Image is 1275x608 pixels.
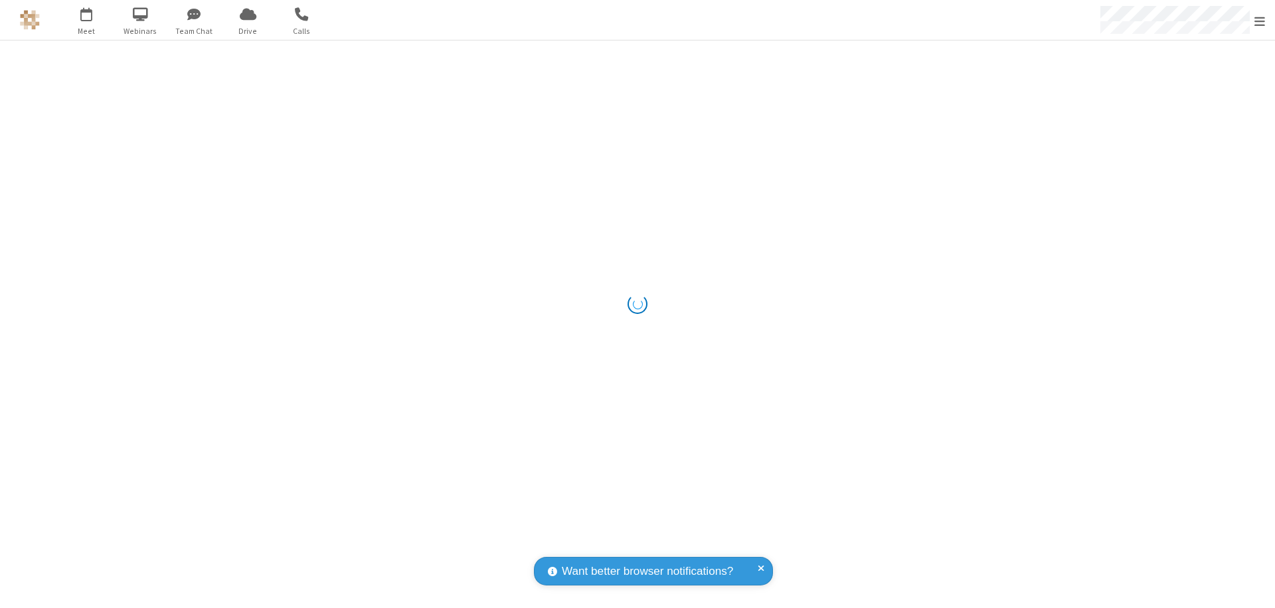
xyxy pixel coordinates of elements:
[277,25,327,37] span: Calls
[169,25,219,37] span: Team Chat
[562,563,733,580] span: Want better browser notifications?
[20,10,40,30] img: QA Selenium DO NOT DELETE OR CHANGE
[62,25,112,37] span: Meet
[116,25,165,37] span: Webinars
[223,25,273,37] span: Drive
